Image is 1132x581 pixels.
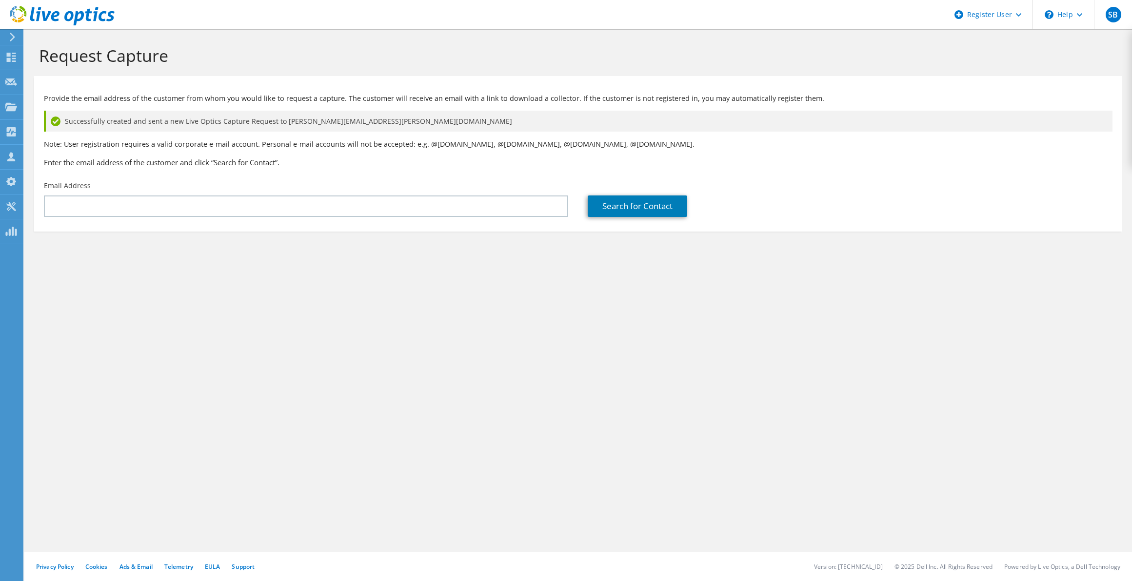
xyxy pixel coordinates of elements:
[85,562,108,571] a: Cookies
[44,139,1112,150] p: Note: User registration requires a valid corporate e-mail account. Personal e-mail accounts will ...
[39,45,1112,66] h1: Request Capture
[205,562,220,571] a: EULA
[814,562,883,571] li: Version: [TECHNICAL_ID]
[232,562,255,571] a: Support
[1004,562,1120,571] li: Powered by Live Optics, a Dell Technology
[119,562,153,571] a: Ads & Email
[894,562,993,571] li: © 2025 Dell Inc. All Rights Reserved
[44,157,1112,168] h3: Enter the email address of the customer and click “Search for Contact”.
[65,116,512,127] span: Successfully created and sent a new Live Optics Capture Request to [PERSON_NAME][EMAIL_ADDRESS][P...
[36,562,74,571] a: Privacy Policy
[1045,10,1053,19] svg: \n
[1106,7,1121,22] span: SB
[44,181,91,191] label: Email Address
[588,195,687,217] a: Search for Contact
[164,562,193,571] a: Telemetry
[44,93,1112,104] p: Provide the email address of the customer from whom you would like to request a capture. The cust...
